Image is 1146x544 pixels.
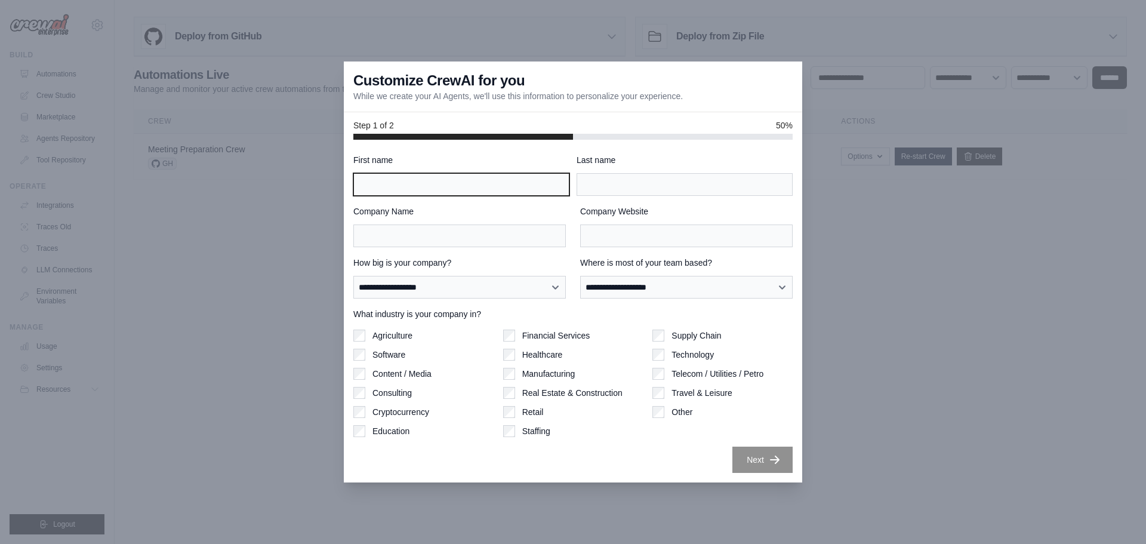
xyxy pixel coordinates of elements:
[580,257,793,269] label: Where is most of your team based?
[353,257,566,269] label: How big is your company?
[372,368,432,380] label: Content / Media
[776,119,793,131] span: 50%
[577,154,793,166] label: Last name
[671,387,732,399] label: Travel & Leisure
[671,406,692,418] label: Other
[580,205,793,217] label: Company Website
[522,406,544,418] label: Retail
[671,368,763,380] label: Telecom / Utilities / Petro
[353,71,525,90] h3: Customize CrewAI for you
[353,205,566,217] label: Company Name
[353,154,569,166] label: First name
[353,90,683,102] p: While we create your AI Agents, we'll use this information to personalize your experience.
[671,330,721,342] label: Supply Chain
[1086,487,1146,544] iframe: Chat Widget
[671,349,714,361] label: Technology
[372,330,412,342] label: Agriculture
[372,387,412,399] label: Consulting
[372,406,429,418] label: Cryptocurrency
[353,308,793,320] label: What industry is your company in?
[522,387,623,399] label: Real Estate & Construction
[372,349,405,361] label: Software
[353,119,394,131] span: Step 1 of 2
[732,447,793,473] button: Next
[522,349,563,361] label: Healthcare
[522,425,550,437] label: Staffing
[522,330,590,342] label: Financial Services
[372,425,409,437] label: Education
[522,368,575,380] label: Manufacturing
